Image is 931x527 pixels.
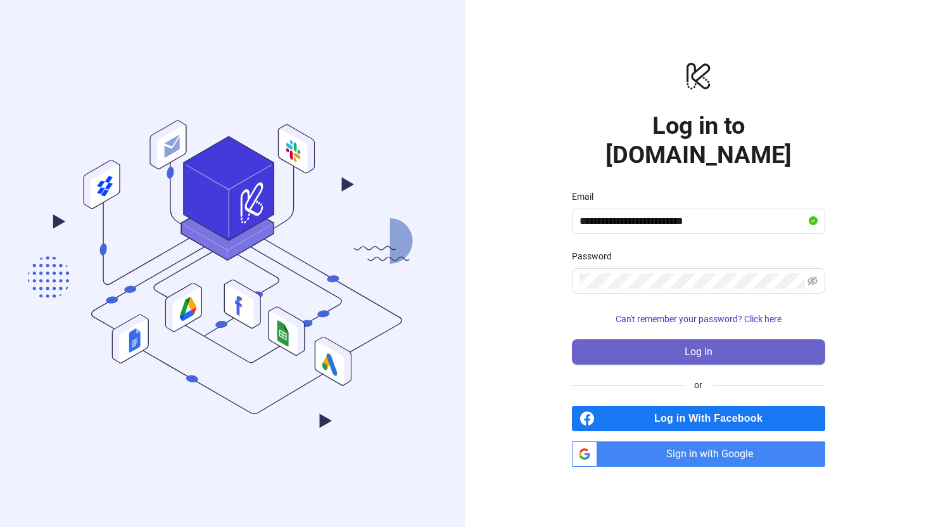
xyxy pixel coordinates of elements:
a: Sign in with Google [572,441,825,467]
span: eye-invisible [807,276,818,286]
a: Log in With Facebook [572,406,825,431]
h1: Log in to [DOMAIN_NAME] [572,111,825,169]
label: Email [572,190,602,204]
button: Can't remember your password? Click here [572,309,825,329]
span: Can't remember your password? Click here [616,314,782,324]
span: Sign in with Google [602,441,825,467]
span: Log in With Facebook [600,406,825,431]
input: Password [579,273,805,289]
a: Can't remember your password? Click here [572,314,825,324]
span: Log in [685,346,712,358]
label: Password [572,249,620,263]
input: Email [579,214,806,229]
button: Log in [572,339,825,365]
span: or [684,378,712,392]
